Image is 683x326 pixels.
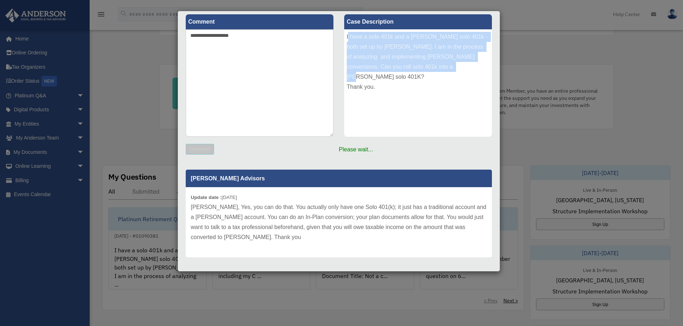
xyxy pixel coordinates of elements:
small: [DATE] [191,195,237,200]
label: Case Description [344,14,492,29]
div: I have a solo 401k and a [PERSON_NAME] solo 401k - both set up by [PERSON_NAME]. I am in the proc... [344,29,492,137]
label: Comment [186,14,333,29]
p: [PERSON_NAME], Yes, you can do that. You actually only have one Solo 401(k); it just has a tradit... [191,202,487,242]
b: Update date : [191,195,222,200]
button: Comment [186,144,214,155]
p: [PERSON_NAME] Advisors [186,170,492,187]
